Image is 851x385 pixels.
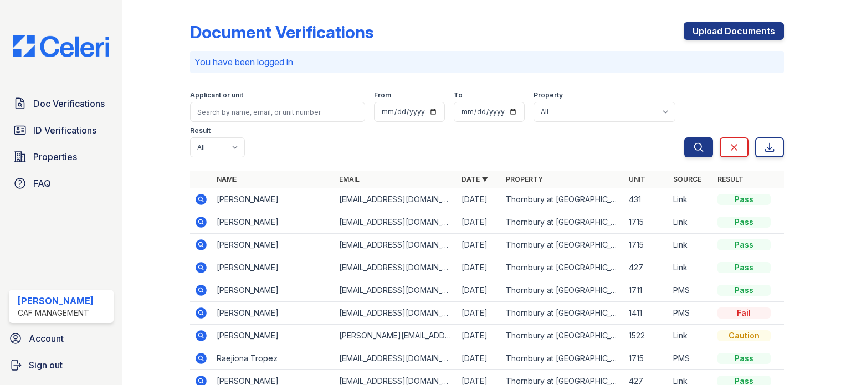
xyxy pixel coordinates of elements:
[624,256,669,279] td: 427
[335,279,457,302] td: [EMAIL_ADDRESS][DOMAIN_NAME]
[335,347,457,370] td: [EMAIL_ADDRESS][DOMAIN_NAME]
[217,175,237,183] a: Name
[335,234,457,256] td: [EMAIL_ADDRESS][DOMAIN_NAME]
[212,256,335,279] td: [PERSON_NAME]
[454,91,463,100] label: To
[669,188,713,211] td: Link
[624,279,669,302] td: 1711
[501,347,624,370] td: Thornbury at [GEOGRAPHIC_DATA]
[4,35,118,57] img: CE_Logo_Blue-a8612792a0a2168367f1c8372b55b34899dd931a85d93a1a3d3e32e68fde9ad4.png
[501,211,624,234] td: Thornbury at [GEOGRAPHIC_DATA]
[457,256,501,279] td: [DATE]
[335,325,457,347] td: [PERSON_NAME][EMAIL_ADDRESS][DOMAIN_NAME]
[457,188,501,211] td: [DATE]
[717,307,771,319] div: Fail
[33,124,96,137] span: ID Verifications
[717,353,771,364] div: Pass
[501,325,624,347] td: Thornbury at [GEOGRAPHIC_DATA]
[462,175,488,183] a: Date ▼
[190,126,211,135] label: Result
[457,347,501,370] td: [DATE]
[18,294,94,307] div: [PERSON_NAME]
[9,146,114,168] a: Properties
[212,302,335,325] td: [PERSON_NAME]
[335,302,457,325] td: [EMAIL_ADDRESS][DOMAIN_NAME]
[501,256,624,279] td: Thornbury at [GEOGRAPHIC_DATA]
[717,330,771,341] div: Caution
[684,22,784,40] a: Upload Documents
[9,172,114,194] a: FAQ
[669,256,713,279] td: Link
[717,239,771,250] div: Pass
[669,325,713,347] td: Link
[4,354,118,376] a: Sign out
[194,55,780,69] p: You have been logged in
[717,285,771,296] div: Pass
[717,175,744,183] a: Result
[624,302,669,325] td: 1411
[624,325,669,347] td: 1522
[212,279,335,302] td: [PERSON_NAME]
[501,279,624,302] td: Thornbury at [GEOGRAPHIC_DATA]
[33,97,105,110] span: Doc Verifications
[212,234,335,256] td: [PERSON_NAME]
[212,325,335,347] td: [PERSON_NAME]
[673,175,701,183] a: Source
[717,262,771,273] div: Pass
[29,332,64,345] span: Account
[501,234,624,256] td: Thornbury at [GEOGRAPHIC_DATA]
[4,327,118,350] a: Account
[190,102,365,122] input: Search by name, email, or unit number
[669,279,713,302] td: PMS
[669,347,713,370] td: PMS
[190,22,373,42] div: Document Verifications
[669,211,713,234] td: Link
[501,188,624,211] td: Thornbury at [GEOGRAPHIC_DATA]
[624,188,669,211] td: 431
[335,188,457,211] td: [EMAIL_ADDRESS][DOMAIN_NAME]
[33,177,51,190] span: FAQ
[33,150,77,163] span: Properties
[717,217,771,228] div: Pass
[624,211,669,234] td: 1715
[457,279,501,302] td: [DATE]
[335,256,457,279] td: [EMAIL_ADDRESS][DOMAIN_NAME]
[624,347,669,370] td: 1715
[534,91,563,100] label: Property
[212,188,335,211] td: [PERSON_NAME]
[18,307,94,319] div: CAF Management
[212,211,335,234] td: [PERSON_NAME]
[669,234,713,256] td: Link
[374,91,391,100] label: From
[457,325,501,347] td: [DATE]
[501,302,624,325] td: Thornbury at [GEOGRAPHIC_DATA]
[506,175,543,183] a: Property
[212,347,335,370] td: Raejiona Tropez
[669,302,713,325] td: PMS
[29,358,63,372] span: Sign out
[457,302,501,325] td: [DATE]
[624,234,669,256] td: 1715
[9,93,114,115] a: Doc Verifications
[457,211,501,234] td: [DATE]
[339,175,360,183] a: Email
[190,91,243,100] label: Applicant or unit
[335,211,457,234] td: [EMAIL_ADDRESS][DOMAIN_NAME]
[457,234,501,256] td: [DATE]
[717,194,771,205] div: Pass
[629,175,645,183] a: Unit
[9,119,114,141] a: ID Verifications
